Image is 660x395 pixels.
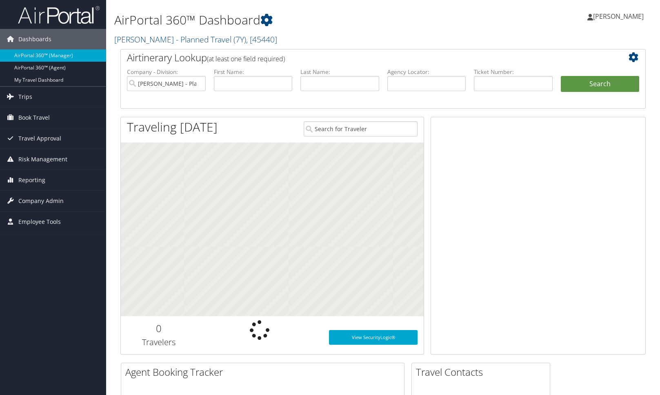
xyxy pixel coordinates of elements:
[18,170,45,190] span: Reporting
[587,4,652,29] a: [PERSON_NAME]
[127,118,218,136] h1: Traveling [DATE]
[561,76,640,92] button: Search
[329,330,418,345] a: View SecurityLogic®
[233,34,246,45] span: ( 7Y )
[416,365,550,379] h2: Travel Contacts
[18,29,51,49] span: Dashboards
[304,121,418,136] input: Search for Traveler
[18,149,67,170] span: Risk Management
[18,107,50,128] span: Book Travel
[246,34,277,45] span: , [ 45440 ]
[127,337,191,348] h3: Travelers
[18,87,32,107] span: Trips
[18,212,61,232] span: Employee Tools
[593,12,644,21] span: [PERSON_NAME]
[207,54,285,63] span: (at least one field required)
[18,128,61,149] span: Travel Approval
[474,68,553,76] label: Ticket Number:
[18,191,64,211] span: Company Admin
[127,321,191,335] h2: 0
[214,68,293,76] label: First Name:
[127,68,206,76] label: Company - Division:
[127,51,596,65] h2: Airtinerary Lookup
[114,11,473,29] h1: AirPortal 360™ Dashboard
[387,68,466,76] label: Agency Locator:
[125,365,404,379] h2: Agent Booking Tracker
[18,5,100,25] img: airportal-logo.png
[114,34,277,45] a: [PERSON_NAME] - Planned Travel
[300,68,379,76] label: Last Name:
